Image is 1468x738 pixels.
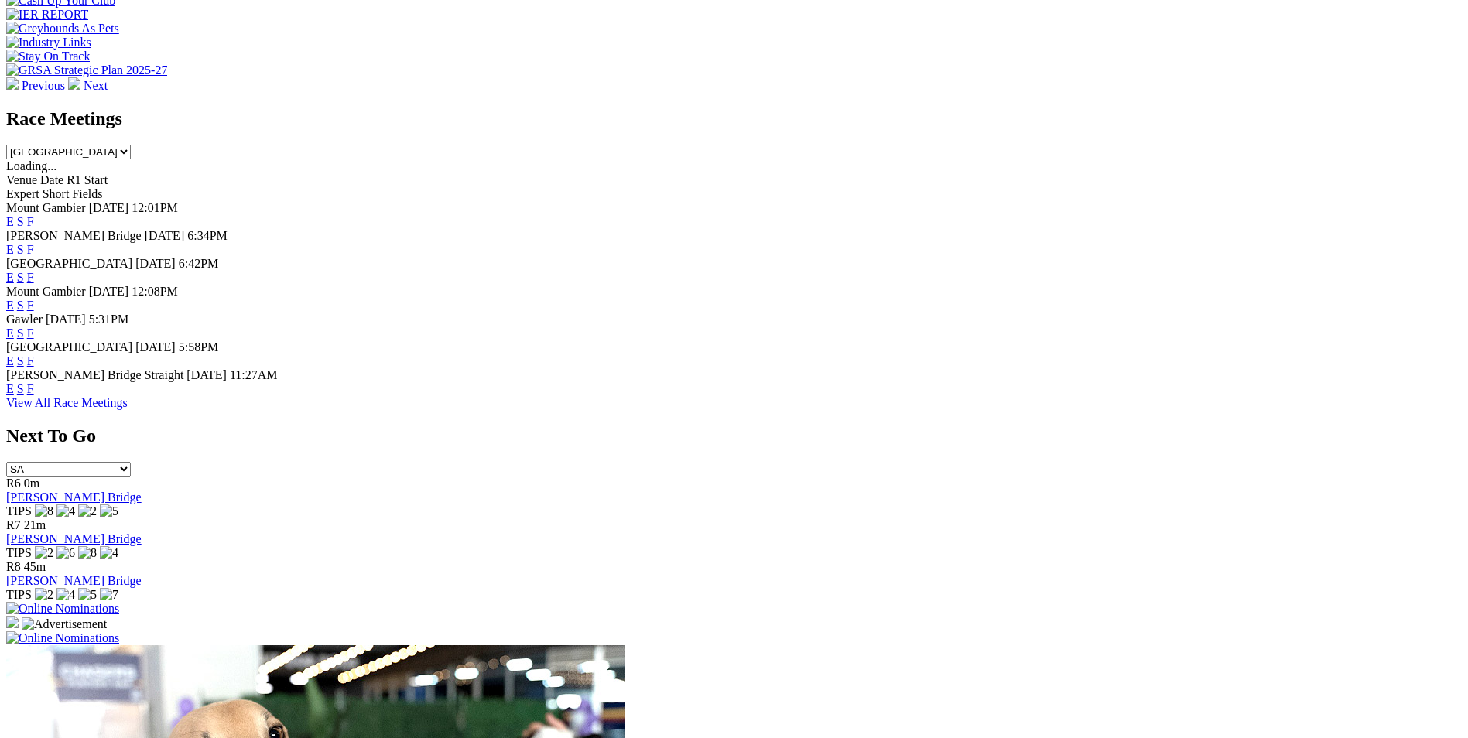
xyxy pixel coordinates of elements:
[17,243,24,256] a: S
[6,326,14,340] a: E
[6,368,183,381] span: [PERSON_NAME] Bridge Straight
[6,313,43,326] span: Gawler
[6,22,119,36] img: Greyhounds As Pets
[100,546,118,560] img: 4
[67,173,108,186] span: R1 Start
[6,546,32,559] span: TIPS
[68,79,108,92] a: Next
[135,257,176,270] span: [DATE]
[132,285,178,298] span: 12:08PM
[6,79,68,92] a: Previous
[27,271,34,284] a: F
[17,326,24,340] a: S
[6,257,132,270] span: [GEOGRAPHIC_DATA]
[6,532,142,545] a: [PERSON_NAME] Bridge
[17,354,24,367] a: S
[135,340,176,354] span: [DATE]
[6,490,142,504] a: [PERSON_NAME] Bridge
[27,326,34,340] a: F
[132,201,178,214] span: 12:01PM
[56,546,75,560] img: 6
[89,285,129,298] span: [DATE]
[6,187,39,200] span: Expert
[100,504,118,518] img: 5
[6,8,88,22] img: IER REPORT
[56,504,75,518] img: 4
[27,299,34,312] a: F
[6,243,14,256] a: E
[78,546,97,560] img: 8
[6,108,1462,129] h2: Race Meetings
[179,340,219,354] span: 5:58PM
[22,79,65,92] span: Previous
[6,285,86,298] span: Mount Gambier
[6,159,56,173] span: Loading...
[6,36,91,50] img: Industry Links
[6,602,119,616] img: Online Nominations
[22,617,107,631] img: Advertisement
[24,518,46,531] span: 21m
[84,79,108,92] span: Next
[17,215,24,228] a: S
[6,560,21,573] span: R8
[6,340,132,354] span: [GEOGRAPHIC_DATA]
[78,504,97,518] img: 2
[6,271,14,284] a: E
[72,187,102,200] span: Fields
[56,588,75,602] img: 4
[6,616,19,628] img: 15187_Greyhounds_GreysPlayCentral_Resize_SA_WebsiteBanner_300x115_2025.jpg
[27,243,34,256] a: F
[6,173,37,186] span: Venue
[43,187,70,200] span: Short
[24,477,39,490] span: 0m
[89,201,129,214] span: [DATE]
[6,425,1462,446] h2: Next To Go
[100,588,118,602] img: 7
[6,299,14,312] a: E
[17,299,24,312] a: S
[46,313,86,326] span: [DATE]
[6,504,32,518] span: TIPS
[6,382,14,395] a: E
[6,396,128,409] a: View All Race Meetings
[179,257,219,270] span: 6:42PM
[6,201,86,214] span: Mount Gambier
[6,77,19,90] img: chevron-left-pager-white.svg
[68,77,80,90] img: chevron-right-pager-white.svg
[24,560,46,573] span: 45m
[17,382,24,395] a: S
[6,574,142,587] a: [PERSON_NAME] Bridge
[6,215,14,228] a: E
[27,354,34,367] a: F
[186,368,227,381] span: [DATE]
[35,546,53,560] img: 2
[6,631,119,645] img: Online Nominations
[6,354,14,367] a: E
[6,50,90,63] img: Stay On Track
[78,588,97,602] img: 5
[230,368,278,381] span: 11:27AM
[145,229,185,242] span: [DATE]
[17,271,24,284] a: S
[35,588,53,602] img: 2
[35,504,53,518] img: 8
[6,229,142,242] span: [PERSON_NAME] Bridge
[6,477,21,490] span: R6
[40,173,63,186] span: Date
[6,588,32,601] span: TIPS
[6,63,167,77] img: GRSA Strategic Plan 2025-27
[6,518,21,531] span: R7
[27,382,34,395] a: F
[27,215,34,228] a: F
[89,313,129,326] span: 5:31PM
[187,229,228,242] span: 6:34PM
